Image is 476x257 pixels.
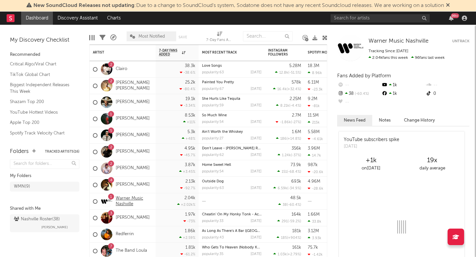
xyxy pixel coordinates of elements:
span: +904 % [288,236,300,240]
div: [DATE] [251,87,261,91]
a: She Hurts Like Tequila [202,97,240,101]
div: +3.45 % [179,169,195,174]
div: 5.28M [289,64,301,68]
span: 2.04k fans this week [369,56,408,60]
a: WMN(9) [10,182,79,192]
div: 3.96M [308,146,320,151]
span: +32.4 % [288,88,300,91]
button: Save [178,35,187,39]
div: ( ) [276,120,301,124]
span: Fans Added by Platform [337,73,391,78]
a: Home Sweet Hell [202,163,231,167]
div: popularity: 62 [202,153,224,157]
div: 1k [381,90,425,98]
span: 38 [283,203,287,207]
span: Warner Music Nashville [369,38,428,44]
button: News Feed [337,115,372,126]
div: 3.93k [308,236,321,240]
div: ( ) [276,136,301,141]
div: 693k [291,179,301,184]
div: 9.2M [308,97,317,101]
div: 4.95k [184,146,195,151]
a: Biggest Independent Releases This Week [10,81,73,95]
div: Nashville Roster ( 38 ) [14,215,60,223]
span: New SoundCloud Releases not updating [33,3,135,8]
div: My Discovery Checklist [10,36,79,44]
div: So Much Wine [202,114,261,117]
div: WMN ( 9 ) [14,183,30,191]
div: 73.9k [291,163,301,167]
div: [DATE] [251,186,261,190]
div: on [DATE] [340,165,402,172]
div: ( ) [277,219,301,223]
div: 75.7k [308,245,318,250]
span: 1.24k [282,154,291,157]
button: Change History [397,115,442,126]
div: 7-Day Fans Added (7-Day Fans Added) [206,28,233,47]
div: +48 % [182,136,195,141]
div: Home Sweet Hell [202,163,261,167]
div: [DATE] [251,170,261,173]
div: 25.2k [185,80,195,85]
a: Spotify Track Velocity Chart [10,129,73,137]
a: [PERSON_NAME] [116,149,150,155]
div: [DATE] [251,120,261,124]
div: +11 % [183,120,195,124]
button: Tracked Artists(16) [45,150,79,153]
span: +2.79 % [288,253,300,256]
a: [PERSON_NAME] [116,182,150,188]
div: [DATE] [251,236,261,239]
div: Ain't Worth the Whiskey [202,130,261,134]
a: Who Gets To Heaven (Nobody Knows) [202,246,267,249]
a: As Long As There's A Bar ([GEOGRAPHIC_DATA]) [202,229,284,233]
div: Who Gets To Heaven (Nobody Knows) [202,246,261,249]
div: popularity: 67 [202,87,224,91]
a: [PERSON_NAME] [116,116,150,122]
div: Cheatin' On My Honky Tonk - Acoustic [202,213,261,216]
div: 181k [292,229,301,233]
input: Search... [243,31,293,41]
a: Apple Top 200 [10,119,73,126]
div: ( ) [277,236,301,240]
div: 161k [292,245,301,250]
div: 215k [308,120,320,125]
div: [DATE] [251,219,261,223]
div: ( ) [273,252,301,256]
div: daily average [402,165,463,172]
div: +2.02k % [177,202,195,207]
div: She Hurts Like Tequila [202,97,261,101]
button: Notes [372,115,397,126]
span: 8.21k [280,104,289,108]
span: 12.8k [279,71,288,75]
div: Painted You Pretty [202,81,261,84]
div: YouTube subscribers spike [344,136,399,143]
div: Spotify Monthly Listeners [308,51,357,55]
span: -51.5 % [289,71,300,75]
a: The Band Loula [116,248,147,254]
div: 7-Day Fans Added (7-Day Fans Added) [206,36,233,44]
div: -28.6k [308,186,323,191]
div: 38 [337,90,381,98]
div: 18.3M [308,64,319,68]
div: -80.4 % [179,87,195,91]
div: 1k [381,81,425,90]
div: Recommended [10,51,79,59]
a: [PERSON_NAME] [116,132,150,138]
div: Don't Leave - Jolene Remix [202,147,261,150]
a: Dashboard [21,12,53,25]
div: [DATE] [251,137,261,140]
div: ( ) [277,169,301,174]
div: popularity: 33 [202,219,223,223]
a: Ain't Worth the Whiskey [202,130,243,134]
div: -- [425,81,469,90]
div: 99 + [451,13,459,18]
div: 2.13k [185,179,195,184]
span: 96 fans last week [369,56,445,60]
div: ( ) [273,186,301,190]
a: Clairo [116,66,127,72]
div: 48.5k [290,196,301,200]
span: Most Notified [139,34,165,39]
a: Cheatin' On My Honky Tonk - Acoustic [202,213,269,216]
div: 11.5M [308,113,319,118]
span: +14.8 % [288,137,300,141]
